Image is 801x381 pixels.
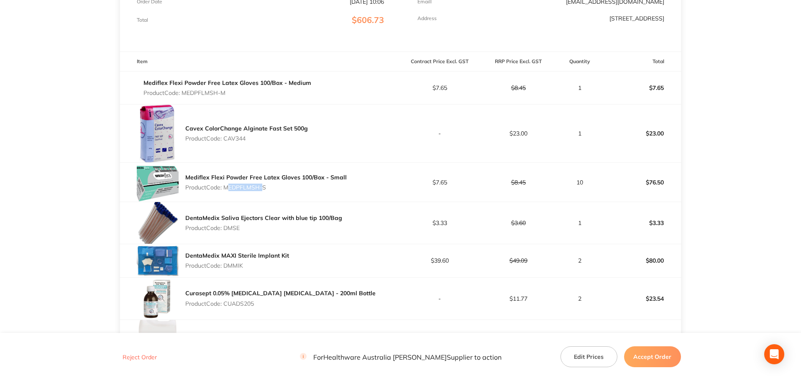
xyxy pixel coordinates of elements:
[143,79,311,87] a: Mediflex Flexi Powder Free Latex Gloves 100/Box - Medium
[185,252,289,259] a: DentaMedix MAXI Sterile Implant Kit
[185,289,376,297] a: Curasept 0.05% [MEDICAL_DATA] [MEDICAL_DATA] - 200ml Bottle
[185,184,347,191] p: Product Code: MEDPFLMSH-S
[137,245,179,276] img: OGRiMHFmNg
[401,220,479,226] p: $3.33
[558,84,602,91] p: 1
[624,346,681,367] button: Accept Order
[479,257,557,264] p: $49.09
[401,295,479,302] p: -
[603,78,681,98] p: $7.65
[609,15,664,22] p: [STREET_ADDRESS]
[558,295,602,302] p: 2
[417,15,437,21] p: Address
[401,179,479,186] p: $7.65
[143,89,311,96] p: Product Code: MEDPFLMSH-M
[479,220,557,226] p: $3.60
[603,172,681,192] p: $76.50
[137,278,179,320] img: d2pxcmo0OQ
[185,125,308,132] a: Cavex ColorChange Alginate Fast Set 500g
[558,130,602,137] p: 1
[558,52,602,72] th: Quantity
[185,214,342,222] a: DentaMedix Saliva Ejectors Clear with blue tip 100/Bag
[401,84,479,91] p: $7.65
[401,130,479,137] p: -
[185,174,347,181] a: Mediflex Flexi Powder Free Latex Gloves 100/Box - Small
[558,220,602,226] p: 1
[185,332,324,339] a: NCA 360 Multi-Purpose Ultrasonic Detergent - 5L
[479,130,557,137] p: $23.00
[603,289,681,309] p: $23.54
[120,353,159,361] button: Reject Order
[602,52,681,72] th: Total
[137,17,148,23] p: Total
[137,202,179,244] img: MHAzNHRxZg
[603,213,681,233] p: $3.33
[479,52,558,72] th: RRP Price Excl. GST
[764,344,784,364] div: Open Intercom Messenger
[479,295,557,302] p: $11.77
[185,300,376,307] p: Product Code: CUADS205
[185,135,308,142] p: Product Code: CAV344
[137,320,179,362] img: M2N6cTYxMw
[401,52,479,72] th: Contract Price Excl. GST
[479,84,557,91] p: $8.45
[479,179,557,186] p: $8.45
[558,257,602,264] p: 2
[560,346,617,367] button: Edit Prices
[120,52,400,72] th: Item
[185,225,342,231] p: Product Code: DMSE
[352,15,384,25] span: $606.73
[137,163,179,202] img: M2xnamc2Zg
[558,179,602,186] p: 10
[300,353,502,361] p: For Healthware Australia [PERSON_NAME] Supplier to action
[603,123,681,143] p: $23.00
[603,251,681,271] p: $80.00
[401,257,479,264] p: $39.60
[185,262,289,269] p: Product Code: DMMIK
[603,331,681,351] p: $34.65
[137,105,179,162] img: djRvNWMwMw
